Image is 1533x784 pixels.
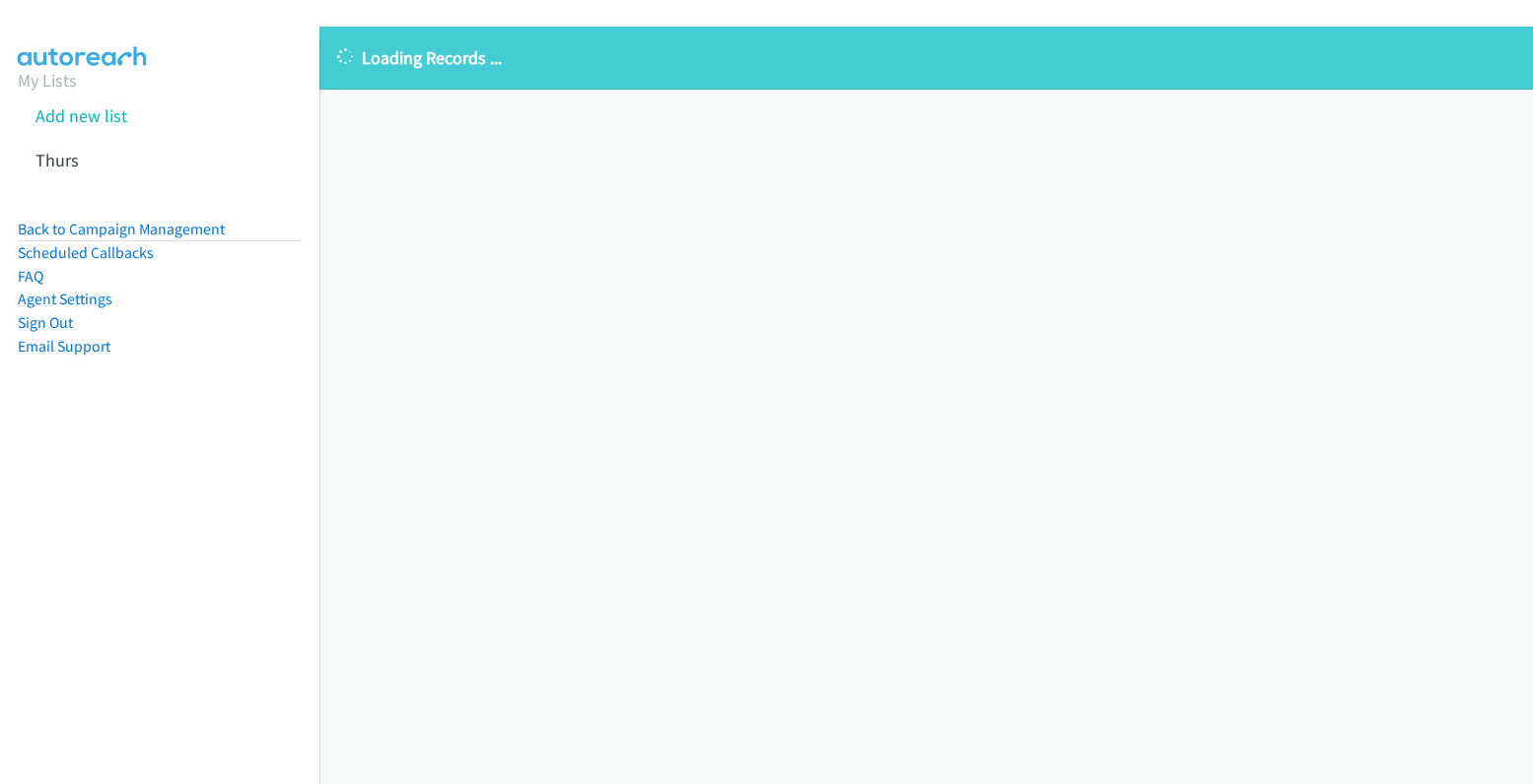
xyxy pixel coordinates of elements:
a: Add new list [35,104,127,127]
a: Agent Settings [18,290,112,308]
p: Loading Records ... [337,44,1515,71]
a: Thurs [35,149,79,171]
a: Scheduled Callbacks [18,243,154,262]
a: Sign Out [18,313,73,332]
a: Back to Campaign Management [18,220,225,238]
a: FAQ [18,267,43,286]
a: Email Support [18,337,110,356]
a: My Lists [18,69,77,92]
